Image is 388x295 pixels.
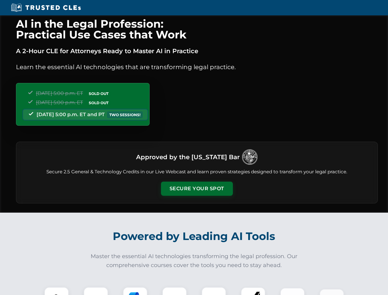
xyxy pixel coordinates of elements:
button: Secure Your Spot [161,182,233,196]
p: Secure 2.5 General & Technology Credits in our Live Webcast and learn proven strategies designed ... [24,168,370,175]
p: Master the essential AI technologies transforming the legal profession. Our comprehensive courses... [87,252,302,270]
span: [DATE] 5:00 p.m. ET [36,90,83,96]
span: [DATE] 5:00 p.m. ET [36,100,83,105]
img: Logo [242,149,257,165]
span: SOLD OUT [87,90,111,97]
h1: AI in the Legal Profession: Practical Use Cases that Work [16,18,378,40]
h3: Approved by the [US_STATE] Bar [136,151,240,163]
img: Trusted CLEs [9,3,83,12]
span: SOLD OUT [87,100,111,106]
h2: Powered by Leading AI Tools [24,226,364,247]
p: A 2-Hour CLE for Attorneys Ready to Master AI in Practice [16,46,378,56]
p: Learn the essential AI technologies that are transforming legal practice. [16,62,378,72]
